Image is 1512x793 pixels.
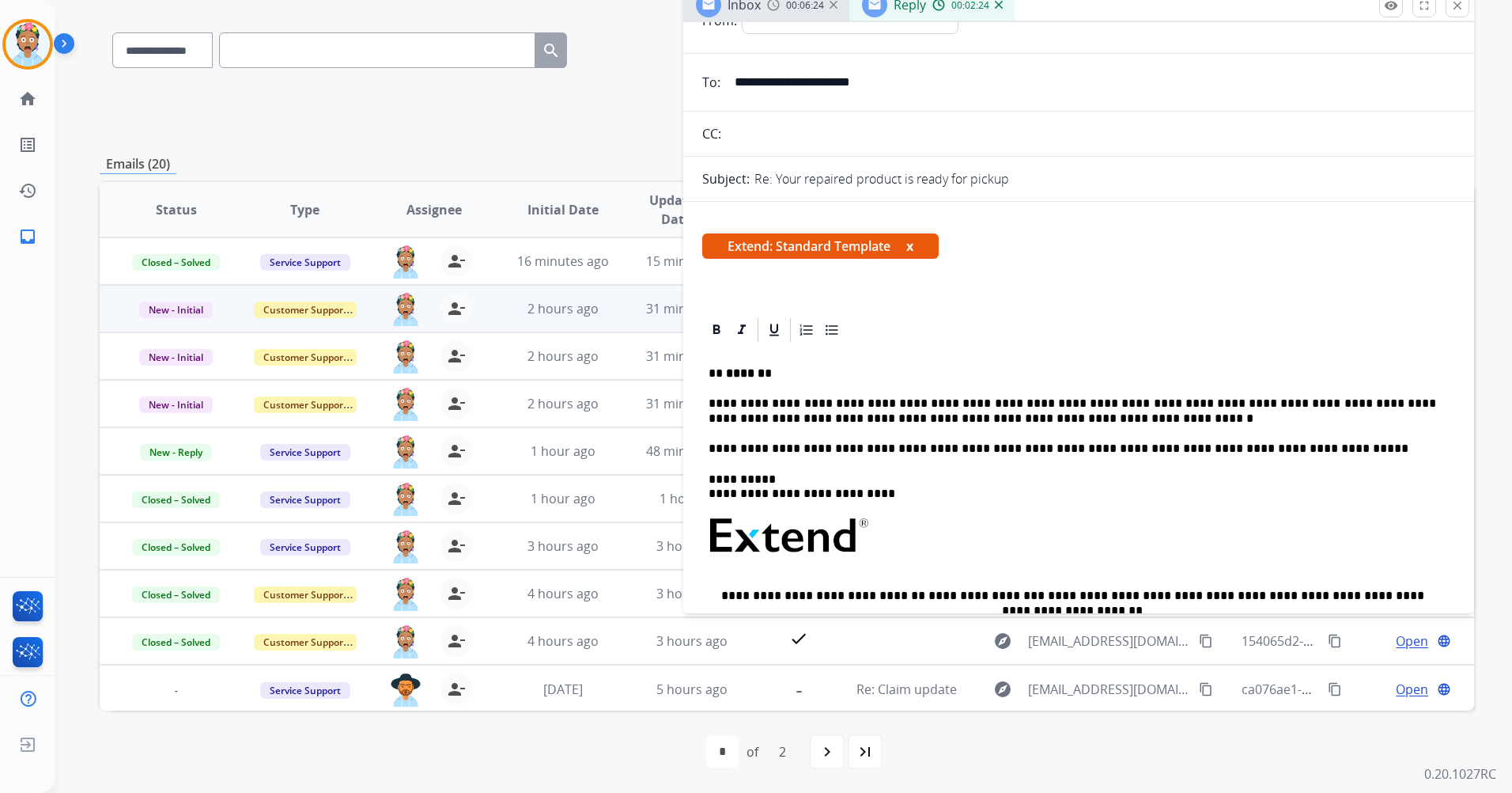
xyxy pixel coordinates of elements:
[447,347,466,366] mat-icon: person_remove
[390,673,421,707] img: agent-avatar
[390,530,421,563] img: agent-avatar
[1199,682,1213,696] mat-icon: content_copy
[705,318,728,342] div: Bold
[447,584,466,603] mat-icon: person_remove
[1424,765,1496,784] p: 0.20.1027RC
[1199,634,1213,648] mat-icon: content_copy
[702,73,720,92] p: To:
[132,491,220,508] span: Closed – Solved
[856,742,875,761] mat-icon: last_page
[406,200,462,219] span: Assignee
[789,629,808,648] mat-icon: check
[527,395,599,412] span: 2 hours ago
[795,318,818,342] div: Ordered List
[132,539,220,556] span: Closed – Solved
[260,444,350,461] span: Service Support
[254,586,357,603] span: Customer Support
[447,632,466,651] mat-icon: person_remove
[660,490,724,507] span: 1 hour ago
[260,254,350,271] span: Service Support
[656,681,728,698] span: 5 hours ago
[527,537,599,555] span: 3 hours ago
[906,237,913,256] button: x
[527,300,599,317] span: 2 hours ago
[260,539,350,556] span: Service Support
[542,41,561,60] mat-icon: search
[993,632,1012,651] mat-icon: explore
[254,634,357,651] span: Customer Support
[1437,682,1451,696] mat-icon: language
[641,191,712,229] span: Updated Date
[754,169,1009,188] p: Re: Your repaired product is ready for pickup
[1328,634,1342,648] mat-icon: content_copy
[447,537,466,556] mat-icon: person_remove
[140,444,212,461] span: New - Reply
[646,347,738,365] span: 31 minutes ago
[646,395,738,412] span: 31 minutes ago
[447,299,466,318] mat-icon: person_remove
[260,682,350,699] span: Service Support
[656,585,728,602] span: 3 hours ago
[132,586,220,603] span: Closed – Solved
[543,681,583,698] span: [DATE]
[517,252,609,270] span: 16 minutes ago
[390,340,421,374] img: agent-avatar
[254,349,357,366] span: Customer Support
[447,680,466,699] mat-icon: person_remove
[527,632,599,650] span: 4 hours ago
[390,293,421,326] img: agent-avatar
[531,442,595,460] span: 1 hour ago
[390,435,421,469] img: agent-avatar
[18,227,37,246] mat-icon: inbox
[646,252,738,270] span: 15 minutes ago
[1028,680,1190,699] span: [EMAIL_ADDRESS][DOMAIN_NAME]
[18,89,37,108] mat-icon: home
[447,394,466,413] mat-icon: person_remove
[818,742,837,761] mat-icon: navigate_next
[730,318,754,342] div: Italic
[646,442,738,460] span: 48 minutes ago
[993,680,1012,699] mat-icon: explore
[260,491,350,508] span: Service Support
[1437,634,1451,648] mat-icon: language
[527,347,599,365] span: 2 hours ago
[1242,681,1484,698] span: ca076ae1-9482-42c7-a308-eddc642b1c28
[856,681,957,698] span: Re: Claim update
[702,169,750,188] p: Subject:
[254,396,357,413] span: Customer Support
[132,254,220,271] span: Closed – Solved
[1242,632,1484,650] span: 154065d2-6ef8-4124-87a2-9dee802947bc
[18,135,37,154] mat-icon: list_alt
[1328,682,1342,696] mat-icon: content_copy
[290,200,319,219] span: Type
[820,318,844,342] div: Bullet List
[1396,632,1428,651] span: Open
[447,252,466,271] mat-icon: person_remove
[656,537,728,555] span: 3 hours ago
[390,483,421,516] img: agent-avatar
[762,318,786,342] div: Underline
[139,349,213,366] span: New - Initial
[6,22,50,66] img: avatar
[132,634,220,651] span: Closed – Solved
[254,302,357,318] span: Customer Support
[527,200,599,219] span: Initial Date
[527,585,599,602] span: 4 hours ago
[747,742,758,761] div: of
[139,302,213,318] span: New - Initial
[139,396,213,413] span: New - Initial
[390,388,421,421] img: agent-avatar
[156,200,197,219] span: Status
[390,245,421,279] img: agent-avatar
[100,154,176,174] p: Emails (20)
[390,625,421,658] img: agent-avatar
[447,442,466,461] mat-icon: person_remove
[646,300,738,317] span: 31 minutes ago
[702,233,939,259] span: Extend: Standard Template
[1028,632,1190,651] span: [EMAIL_ADDRESS][DOMAIN_NAME]
[656,632,728,650] span: 3 hours ago
[1396,680,1428,699] span: Open
[165,682,187,699] span: -
[789,677,808,696] mat-icon: -
[766,736,799,768] div: 2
